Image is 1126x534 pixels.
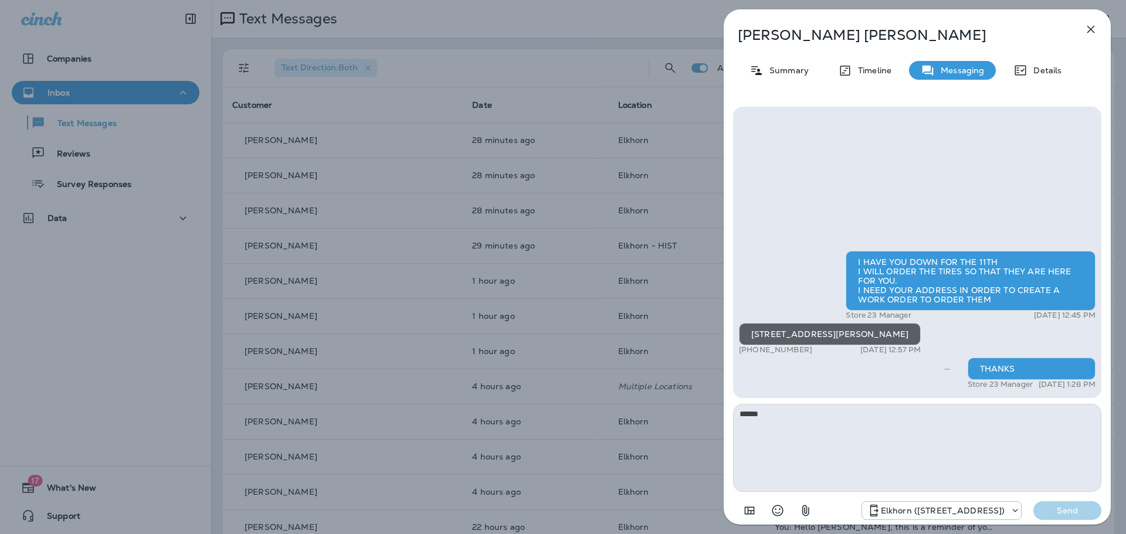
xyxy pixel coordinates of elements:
[935,66,984,75] p: Messaging
[968,358,1096,380] div: THANKS
[881,506,1005,515] p: Elkhorn ([STREET_ADDRESS])
[1027,66,1061,75] p: Details
[968,380,1033,389] p: Store 23 Manager
[738,27,1058,43] p: [PERSON_NAME] [PERSON_NAME]
[739,323,921,345] div: [STREET_ADDRESS][PERSON_NAME]
[944,363,950,373] span: Sent
[860,345,921,355] p: [DATE] 12:57 PM
[846,311,911,320] p: Store 23 Manager
[766,499,789,522] button: Select an emoji
[1034,311,1096,320] p: [DATE] 12:45 PM
[852,66,891,75] p: Timeline
[764,66,809,75] p: Summary
[846,251,1096,311] div: I HAVE YOU DOWN FOR THE 11TH I WILL ORDER THE TIRES SO THAT THEY ARE HERE FOR YOU. I NEED YOUR AD...
[862,504,1022,518] div: +1 (402) 502-7400
[739,345,812,355] p: [PHONE_NUMBER]
[1039,380,1096,389] p: [DATE] 1:28 PM
[738,499,761,522] button: Add in a premade template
